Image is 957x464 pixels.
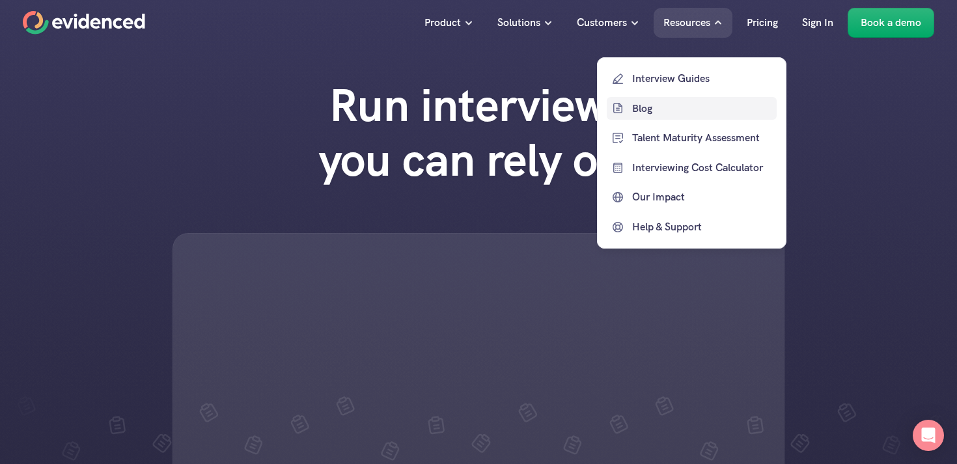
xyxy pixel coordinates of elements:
[861,14,921,31] p: Book a demo
[607,156,777,180] a: Interviewing Cost Calculator
[497,14,540,31] p: Solutions
[607,67,777,90] a: Interview Guides
[848,8,934,38] a: Book a demo
[607,215,777,239] a: Help & Support
[607,185,777,209] a: Our Impact
[23,11,145,34] a: Home
[577,14,627,31] p: Customers
[607,126,777,150] a: Talent Maturity Assessment
[632,100,773,116] p: Blog
[632,159,773,176] p: Interviewing Cost Calculator
[802,14,833,31] p: Sign In
[632,219,773,236] p: Help & Support
[632,70,773,87] p: Interview Guides
[747,14,778,31] p: Pricing
[293,78,664,187] h1: Run interviews you can rely on.
[913,420,944,451] div: Open Intercom Messenger
[663,14,710,31] p: Resources
[424,14,461,31] p: Product
[792,8,843,38] a: Sign In
[632,189,773,206] p: Our Impact
[737,8,788,38] a: Pricing
[607,96,777,120] a: Blog
[632,130,773,146] p: Talent Maturity Assessment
